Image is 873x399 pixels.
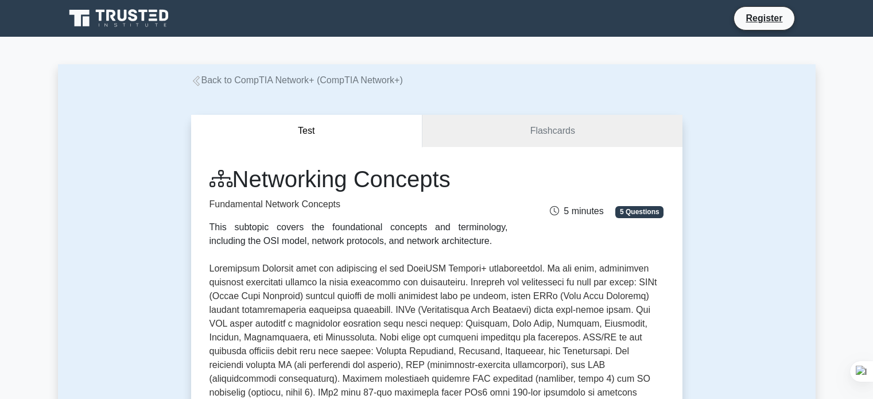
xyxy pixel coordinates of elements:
[615,206,664,218] span: 5 Questions
[191,115,423,148] button: Test
[209,197,508,211] p: Fundamental Network Concepts
[209,220,508,248] div: This subtopic covers the foundational concepts and terminology, including the OSI model, network ...
[209,165,508,193] h1: Networking Concepts
[550,206,603,216] span: 5 minutes
[422,115,682,148] a: Flashcards
[191,75,403,85] a: Back to CompTIA Network+ (CompTIA Network+)
[739,11,789,25] a: Register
